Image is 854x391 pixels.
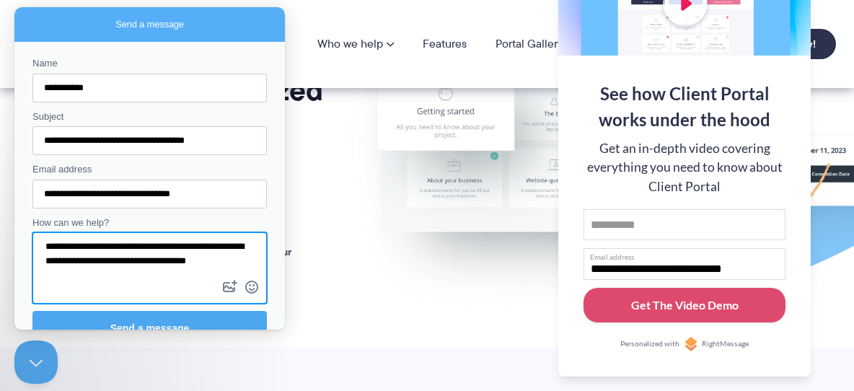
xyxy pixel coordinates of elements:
input: Email address [584,248,785,280]
span: Send a message [96,315,175,327]
div: Get The Video Demo [631,296,739,314]
form: Contact form [18,49,252,338]
img: Personalized with RightMessage [684,337,698,351]
button: Emoji Picker [226,268,248,291]
span: RightMessage [702,338,749,350]
button: Attach a file [205,268,226,291]
span: How can we help? [18,210,94,221]
button: Send a message [18,304,252,338]
span: Send a message [101,10,170,25]
iframe: Help Scout Beacon - Close [14,341,58,384]
div: Get an in-depth video covering everything you need to know about Client Portal [584,139,785,196]
a: Portal Gallery [496,38,563,50]
span: Email address [18,157,77,167]
a: Features [423,38,467,50]
div: See how Client Portal works under the hood [584,81,785,133]
span: Subject [18,104,49,115]
button: Get The Video Demo [584,288,785,323]
iframe: Help Scout Beacon - Live Chat, Contact Form, and Knowledge Base [14,7,285,330]
span: Name [18,50,43,61]
span: Personalized with [620,338,679,350]
a: Who we help [317,38,394,50]
a: Personalized withRightMessage [584,337,785,351]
